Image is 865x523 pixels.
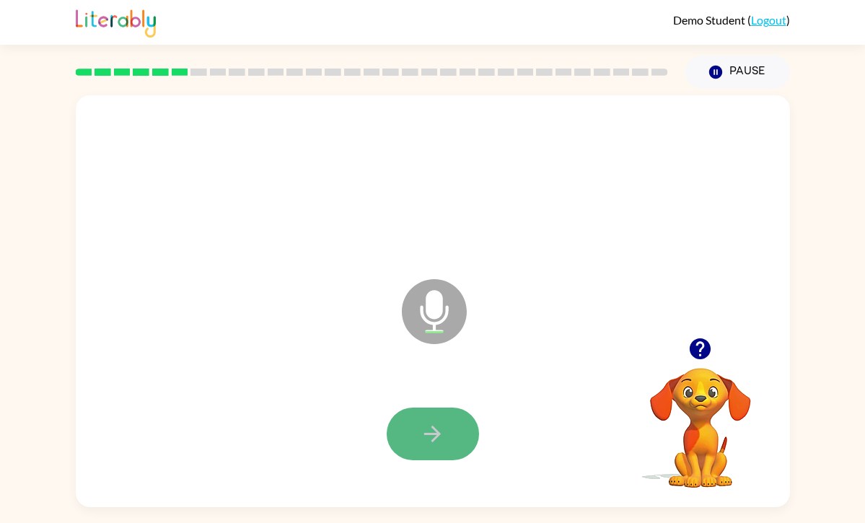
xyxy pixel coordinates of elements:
img: Literably [76,6,156,38]
video: Your browser must support playing .mp4 files to use Literably. Please try using another browser. [628,346,773,490]
a: Logout [751,13,786,27]
button: Pause [685,56,790,89]
span: Demo Student [673,13,747,27]
div: ( ) [673,13,790,27]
